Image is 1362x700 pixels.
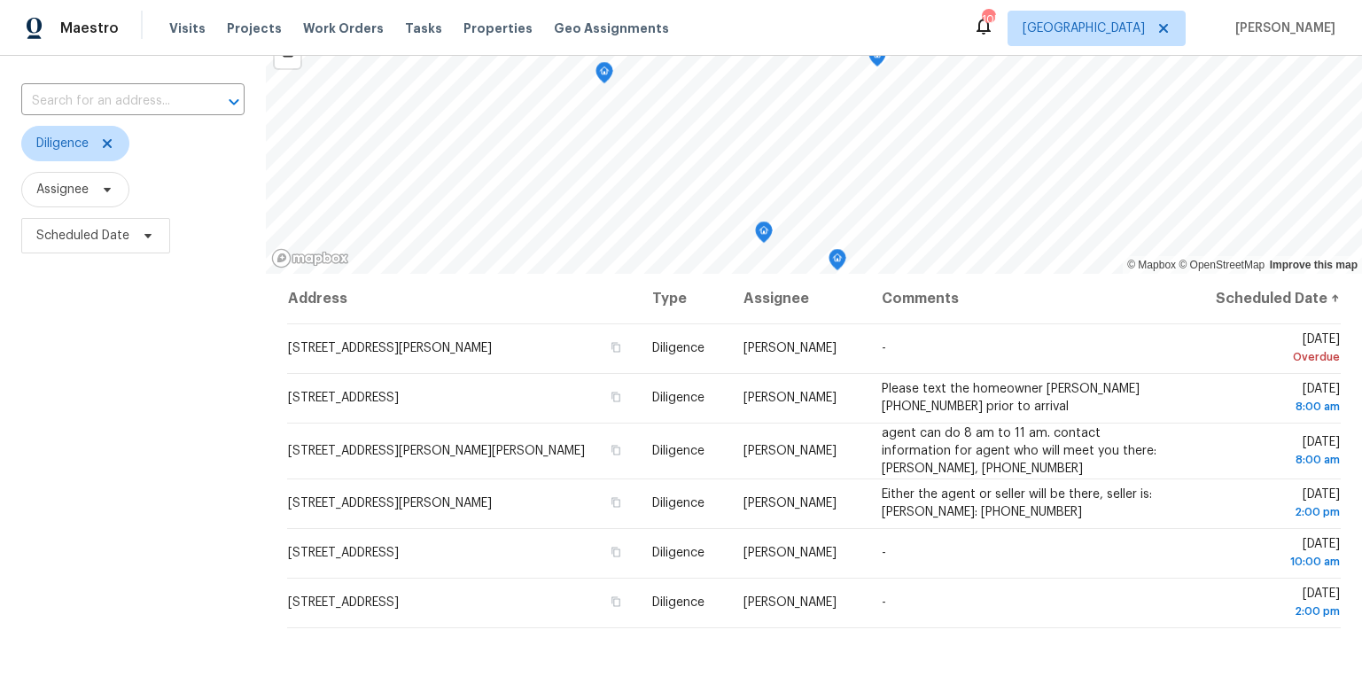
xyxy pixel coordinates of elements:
[554,19,669,37] span: Geo Assignments
[288,445,585,457] span: [STREET_ADDRESS][PERSON_NAME][PERSON_NAME]
[275,43,300,68] button: Zoom out
[829,249,846,276] div: Map marker
[652,445,704,457] span: Diligence
[36,181,89,198] span: Assignee
[608,544,624,560] button: Copy Address
[1197,398,1340,416] div: 8:00 am
[1228,19,1335,37] span: [PERSON_NAME]
[1179,259,1265,271] a: OpenStreetMap
[882,383,1140,413] span: Please text the homeowner [PERSON_NAME] [PHONE_NUMBER] prior to arrival
[608,389,624,405] button: Copy Address
[982,11,994,28] div: 105
[1197,538,1340,571] span: [DATE]
[743,596,837,609] span: [PERSON_NAME]
[1197,348,1340,366] div: Overdue
[652,342,704,354] span: Diligence
[266,8,1362,274] canvas: Map
[743,342,837,354] span: [PERSON_NAME]
[882,342,886,354] span: -
[755,222,773,249] div: Map marker
[868,274,1184,323] th: Comments
[1270,259,1358,271] a: Improve this map
[405,22,442,35] span: Tasks
[608,594,624,610] button: Copy Address
[638,274,729,323] th: Type
[608,339,624,355] button: Copy Address
[743,445,837,457] span: [PERSON_NAME]
[1197,587,1340,620] span: [DATE]
[743,497,837,509] span: [PERSON_NAME]
[287,274,638,323] th: Address
[1183,274,1341,323] th: Scheduled Date ↑
[652,392,704,404] span: Diligence
[729,274,867,323] th: Assignee
[36,135,89,152] span: Diligence
[882,488,1152,518] span: Either the agent or seller will be there, seller is: [PERSON_NAME]: [PHONE_NUMBER]
[882,596,886,609] span: -
[608,494,624,510] button: Copy Address
[21,88,195,115] input: Search for an address...
[1023,19,1145,37] span: [GEOGRAPHIC_DATA]
[882,427,1156,475] span: agent can do 8 am to 11 am. contact information for agent who will meet you there: [PERSON_NAME],...
[743,547,837,559] span: [PERSON_NAME]
[652,547,704,559] span: Diligence
[288,342,492,354] span: [STREET_ADDRESS][PERSON_NAME]
[36,227,129,245] span: Scheduled Date
[463,19,533,37] span: Properties
[1197,553,1340,571] div: 10:00 am
[652,596,704,609] span: Diligence
[595,62,613,89] div: Map marker
[288,497,492,509] span: [STREET_ADDRESS][PERSON_NAME]
[303,19,384,37] span: Work Orders
[1197,503,1340,521] div: 2:00 pm
[1197,488,1340,521] span: [DATE]
[882,547,886,559] span: -
[652,497,704,509] span: Diligence
[288,392,399,404] span: [STREET_ADDRESS]
[227,19,282,37] span: Projects
[868,45,886,73] div: Map marker
[288,547,399,559] span: [STREET_ADDRESS]
[743,392,837,404] span: [PERSON_NAME]
[288,596,399,609] span: [STREET_ADDRESS]
[1197,603,1340,620] div: 2:00 pm
[1197,383,1340,416] span: [DATE]
[60,19,119,37] span: Maestro
[169,19,206,37] span: Visits
[1127,259,1176,271] a: Mapbox
[222,89,246,114] button: Open
[1197,333,1340,366] span: [DATE]
[1197,451,1340,469] div: 8:00 am
[608,442,624,458] button: Copy Address
[1197,436,1340,469] span: [DATE]
[271,248,349,268] a: Mapbox homepage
